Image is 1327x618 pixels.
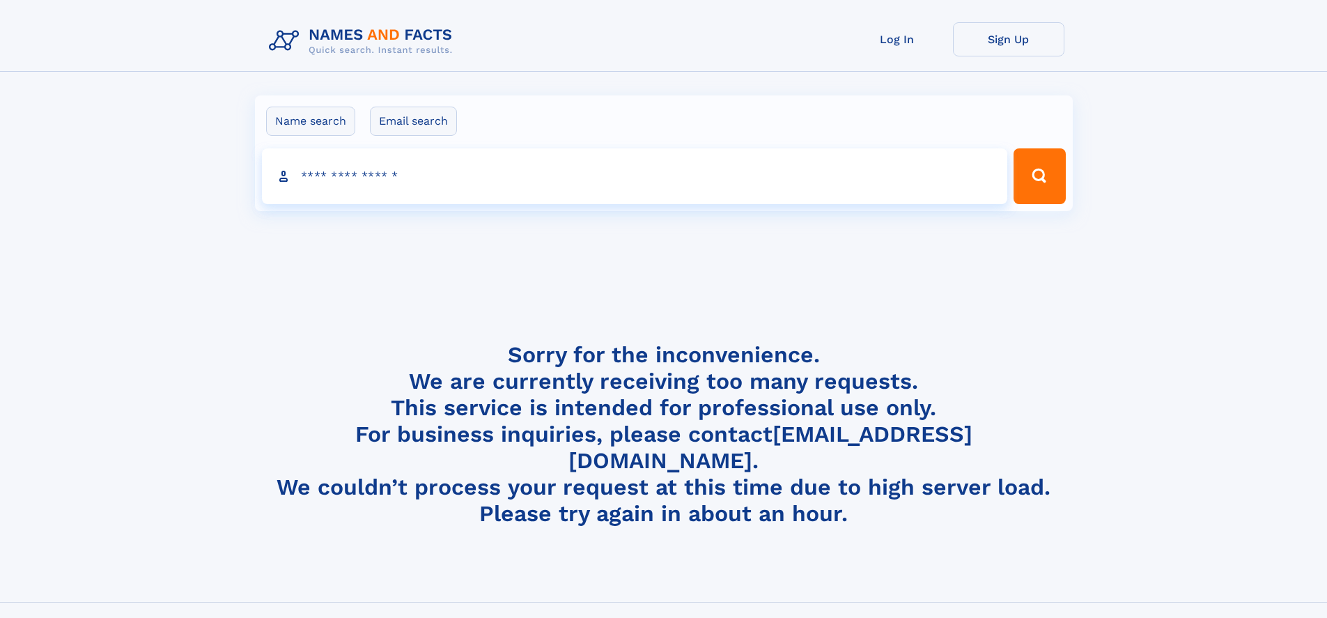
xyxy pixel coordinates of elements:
[263,22,464,60] img: Logo Names and Facts
[1014,148,1065,204] button: Search Button
[953,22,1064,56] a: Sign Up
[841,22,953,56] a: Log In
[262,148,1008,204] input: search input
[266,107,355,136] label: Name search
[370,107,457,136] label: Email search
[263,341,1064,527] h4: Sorry for the inconvenience. We are currently receiving too many requests. This service is intend...
[568,421,972,474] a: [EMAIL_ADDRESS][DOMAIN_NAME]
